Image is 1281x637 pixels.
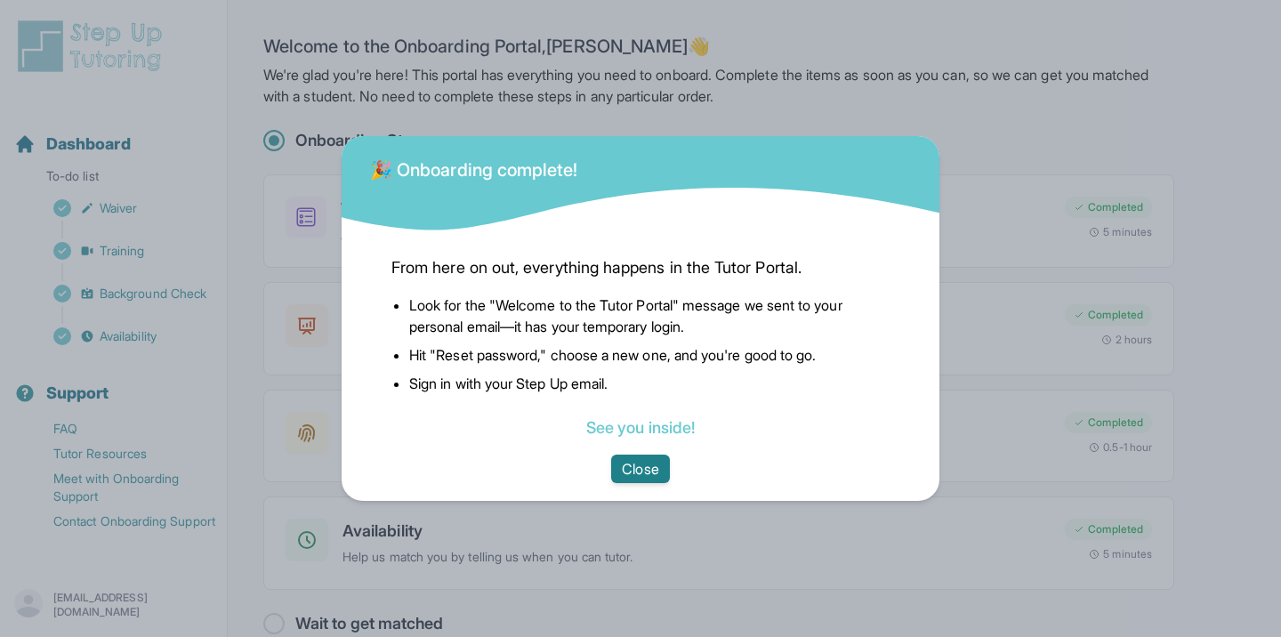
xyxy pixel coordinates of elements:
span: From here on out, everything happens in the Tutor Portal. [391,255,890,280]
li: Sign in with your Step Up email. [409,373,890,394]
a: See you inside! [586,418,695,437]
li: Look for the "Welcome to the Tutor Portal" message we sent to your personal email—it has your tem... [409,294,890,337]
div: 🎉 Onboarding complete! [370,147,578,182]
li: Hit "Reset password," choose a new one, and you're good to go. [409,344,890,366]
button: Close [611,455,669,483]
